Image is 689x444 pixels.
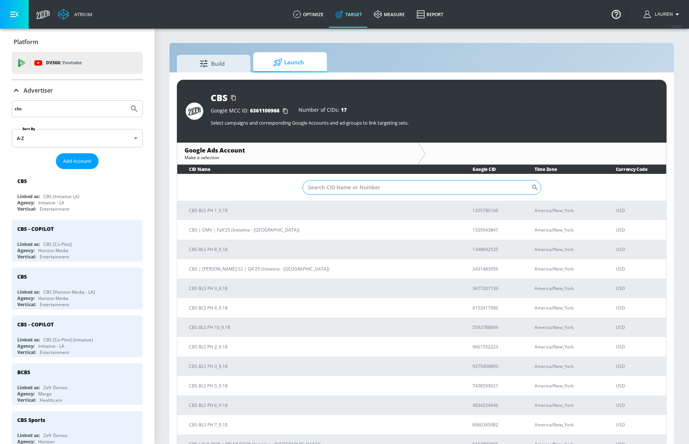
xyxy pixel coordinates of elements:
[535,246,598,253] p: America/New_York
[17,384,40,391] div: Linked as:
[616,207,660,214] p: USD
[523,165,604,174] th: Time Zone
[43,432,68,438] div: Zefr Demos
[21,126,37,131] label: Sort By
[616,226,660,234] p: USD
[616,304,660,312] p: USD
[17,295,35,301] div: Agency:
[17,301,36,308] div: Vertical:
[535,323,598,331] p: America/New_York
[38,200,64,206] div: Initiative - LA
[12,80,143,101] div: Advertiser
[12,32,143,52] div: Platform
[40,301,69,308] div: Entertainment
[17,343,35,349] div: Agency:
[17,432,40,438] div: Linked as:
[671,24,682,28] span: v 4.32.0
[303,180,531,195] input: Search CID Name or Number
[12,268,143,309] div: CBSLinked as:CBS [Horizon Media - LA]Agency:Horizon MediaVertical:Entertainment
[38,343,64,349] div: Initiative - LA
[17,200,35,206] div: Agency:
[189,284,455,292] p: CBS BLS PH 3_9.18
[535,304,598,312] p: America/New_York
[472,207,517,214] p: 1205780166
[189,304,455,312] p: CBS BLS PH 4_9.18
[472,362,517,370] p: 9375406893
[71,11,92,18] div: Atrium
[17,273,27,280] div: CBS
[17,397,36,403] div: Vertical:
[58,9,92,20] a: Atrium
[472,226,517,234] p: 1335943847
[126,101,142,117] button: Submit Search
[17,349,36,355] div: Vertical:
[616,421,660,429] p: USD
[616,362,660,370] p: USD
[62,59,82,67] p: Youtube
[17,391,35,397] div: Agency:
[535,207,598,214] p: America/New_York
[535,284,598,292] p: America/New_York
[616,323,660,331] p: USD
[177,165,461,174] th: CID Name
[46,59,82,67] p: DV360:
[12,52,143,74] div: DV360: Youtube
[189,362,455,370] p: CBS BLS PH 3_9.18
[472,421,517,429] p: 6960345982
[12,220,143,262] div: CBS - COPILOTLinked as:CBS [Co-Pilot]Agency:Horizon MediaVertical:Entertainment
[604,165,666,174] th: Currency Code
[38,247,68,254] div: Horizon Media
[17,178,27,185] div: CBS
[43,193,79,200] div: CBS (Initiative LA)
[40,206,69,212] div: Entertainment
[40,349,69,355] div: Entertainment
[17,337,40,343] div: Linked as:
[24,86,53,94] p: Advertiser
[472,284,517,292] p: 3477207139
[535,382,598,390] p: America/New_York
[211,107,291,115] div: Google MCC ID:
[535,362,598,370] p: America/New_York
[616,284,660,292] p: USD
[472,265,517,273] p: 2431483956
[185,146,410,154] div: Google Ads Account
[341,106,347,113] span: 17
[38,391,52,397] div: Merge
[211,119,658,126] p: Select campaigns and corresponding Google Accounts and ad-groups to link targeting sets.
[17,254,36,260] div: Vertical:
[189,421,455,429] p: CBS BLS PH 7_9.18
[535,265,598,273] p: America/New_York
[535,226,598,234] p: America/New_York
[329,1,368,28] a: Target
[644,10,682,19] button: Lauren
[17,369,30,376] div: BCBS
[472,304,517,312] p: 4153417990
[287,1,329,28] a: optimize
[17,247,35,254] div: Agency:
[189,265,455,273] p: CBS | [PERSON_NAME] S2 | Q4'25 (Initiative - [GEOGRAPHIC_DATA])
[12,172,143,214] div: CBSLinked as:CBS (Initiative LA)Agency:Initiative - LAVertical:Entertainment
[535,401,598,409] p: America/New_York
[17,289,40,295] div: Linked as:
[189,401,455,409] p: CBS BLS PH 6_9.18
[43,384,68,391] div: Zefr Demos
[472,343,517,351] p: 9661552223
[616,343,660,351] p: USD
[17,225,54,232] div: CBS - COPILOT
[17,193,40,200] div: Linked as:
[12,315,143,357] div: CBS - COPILOTLinked as:CBS [Co-Pilot] (Initiative)Agency:Initiative - LAVertical:Entertainment
[189,226,455,234] p: CBS | DMV | Fall'25 (Initiative - [GEOGRAPHIC_DATA])
[472,401,517,409] p: 4834224946
[12,363,143,405] div: BCBSLinked as:Zefr DemosAgency:MergeVertical:Healthcare
[177,143,418,164] div: Google Ads AccountMake a selection
[40,397,63,403] div: Healthcare
[184,55,240,72] span: Build
[472,382,517,390] p: 7438599021
[606,4,626,24] button: Open Resource Center
[616,401,660,409] p: USD
[17,206,36,212] div: Vertical:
